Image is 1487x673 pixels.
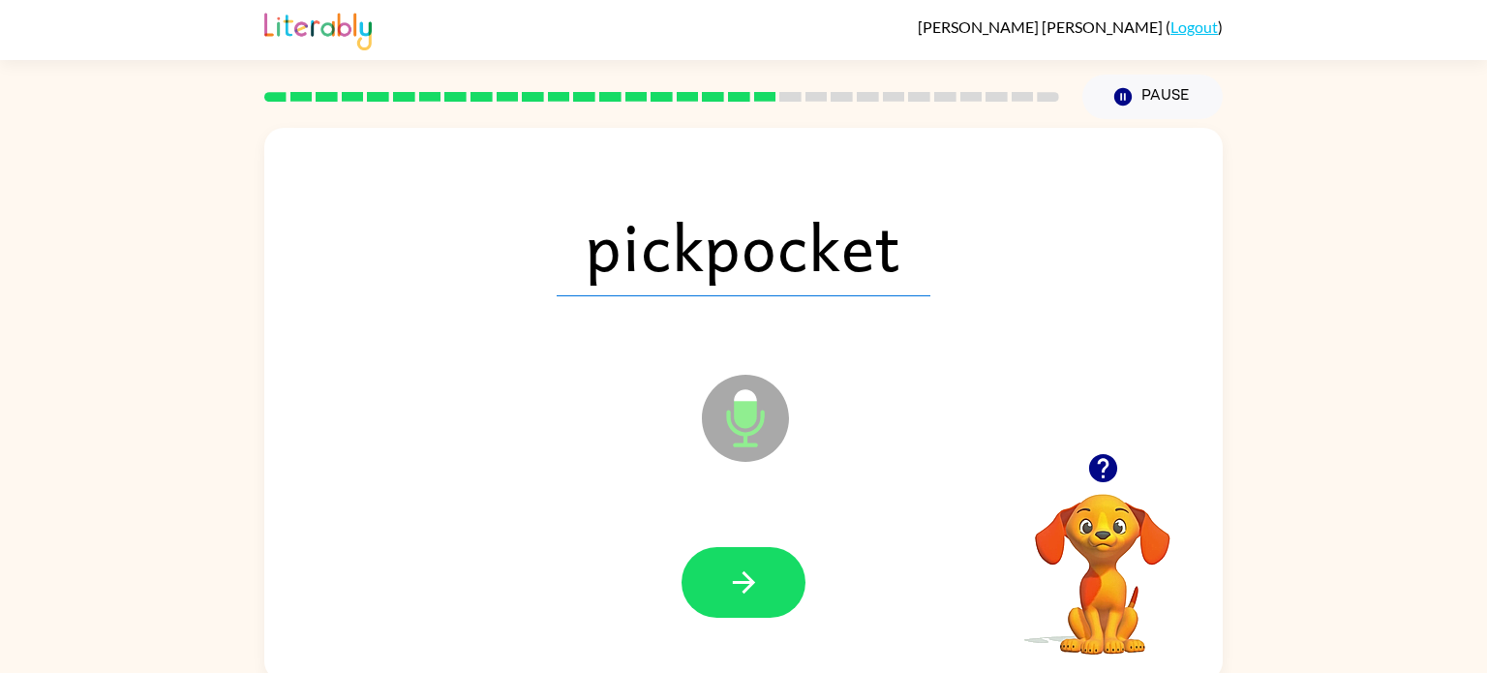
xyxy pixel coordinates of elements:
span: pickpocket [557,196,930,296]
a: Logout [1170,17,1218,36]
img: Literably [264,8,372,50]
span: [PERSON_NAME] [PERSON_NAME] [918,17,1166,36]
div: ( ) [918,17,1223,36]
button: Pause [1082,75,1223,119]
video: Your browser must support playing .mp4 files to use Literably. Please try using another browser. [1006,464,1199,658]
